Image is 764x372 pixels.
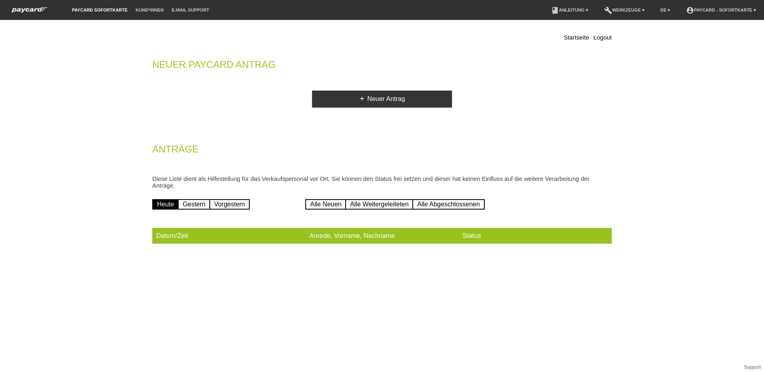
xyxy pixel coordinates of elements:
[152,199,179,210] a: Heute
[8,6,52,14] img: paycard Sofortkarte
[593,34,612,41] a: Logout
[305,199,346,210] a: Alle Neuen
[359,95,365,102] i: add
[345,199,413,210] a: Alle Weitergeleiteten
[459,228,612,244] th: Status
[178,199,210,210] a: Gestern
[209,199,250,210] a: Vorgestern
[131,8,167,12] a: Kund*innen
[312,91,452,107] a: addNeuer Antrag
[600,8,649,12] a: buildWerkzeuge ▾
[8,9,52,15] a: paycard Sofortkarte
[305,228,458,244] th: Anrede, Vorname, Nachname
[564,34,589,41] a: Startseite
[551,6,559,14] i: book
[152,61,612,73] h2: Neuer Paycard Antrag
[152,175,612,189] p: Diese Liste dient als Hilfestellung für das Verkaufspersonal vor Ort, Sie können den Status frei ...
[604,6,612,14] i: build
[412,199,485,210] a: Alle Abgeschlossenen
[68,8,131,12] a: paycard Sofortkarte
[152,228,305,244] th: Datum/Zeit
[657,8,674,12] a: DE ▾
[547,8,592,12] a: bookAnleitung ▾
[682,8,760,12] a: account_circlepaycard - Sofortkarte ▾
[744,364,761,370] a: Support
[168,8,213,12] a: E-Mail Support
[152,145,612,157] h2: Anträge
[686,6,694,14] i: account_circle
